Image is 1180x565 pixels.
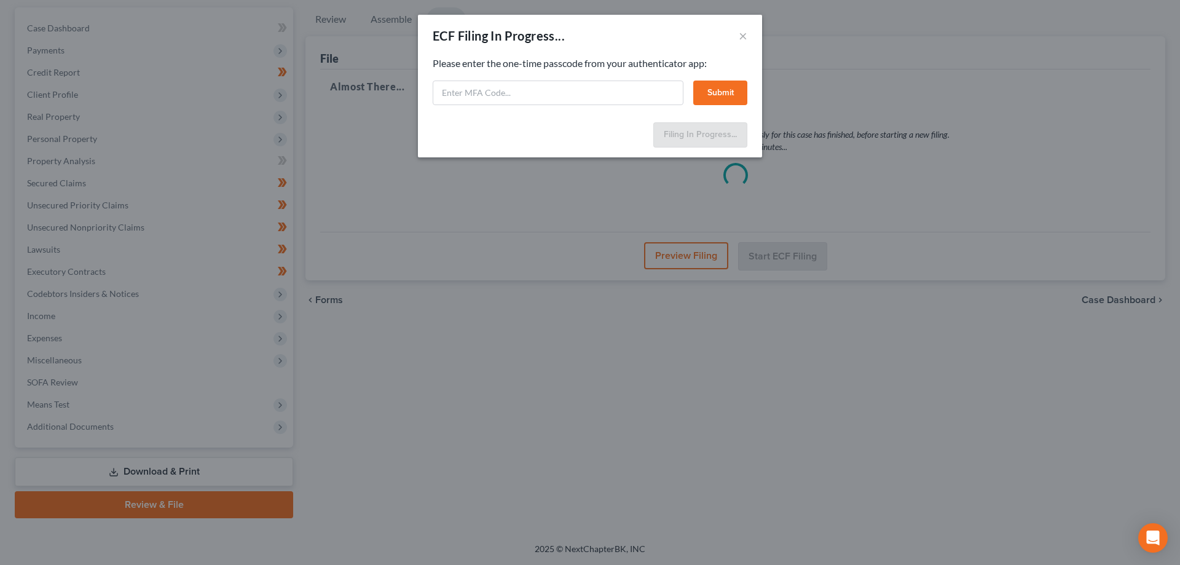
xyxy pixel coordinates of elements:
input: Enter MFA Code... [433,81,683,105]
button: × [739,28,747,43]
button: Filing In Progress... [653,122,747,148]
div: Open Intercom Messenger [1138,523,1168,553]
div: ECF Filing In Progress... [433,27,565,44]
button: Submit [693,81,747,105]
p: Please enter the one-time passcode from your authenticator app: [433,57,747,71]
